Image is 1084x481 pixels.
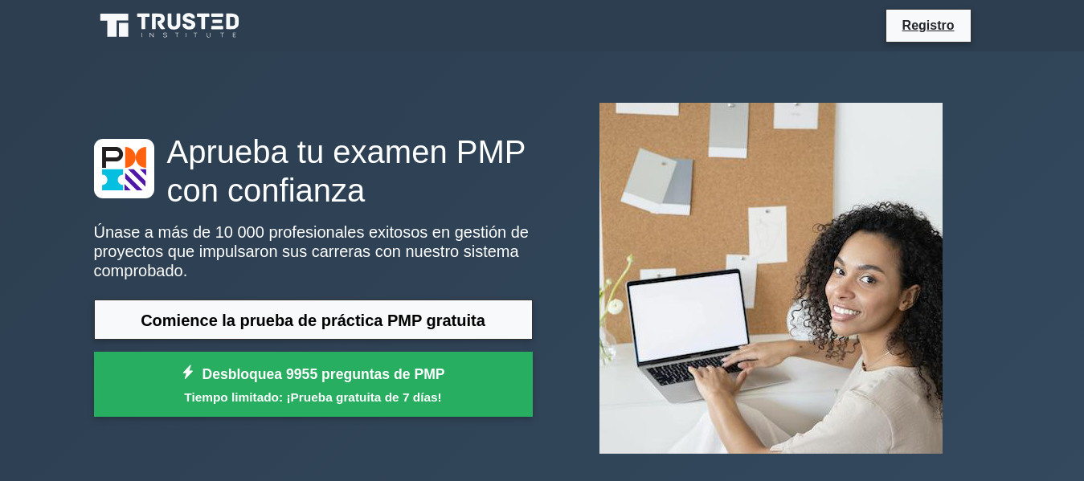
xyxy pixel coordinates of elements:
[94,352,533,417] a: Desbloquea 9955 preguntas de PMPTiempo limitado: ¡Prueba gratuita de 7 días!
[202,366,444,382] font: Desbloquea 9955 preguntas de PMP
[167,134,526,208] font: Aprueba tu examen PMP con confianza
[141,312,485,329] font: Comience la prueba de práctica PMP gratuita
[94,223,529,279] font: Únase a más de 10 000 profesionales exitosos en gestión de proyectos que impulsaron sus carreras ...
[902,18,955,32] font: Registro
[184,390,441,404] font: Tiempo limitado: ¡Prueba gratuita de 7 días!
[94,300,533,340] a: Comience la prueba de práctica PMP gratuita
[893,15,964,35] a: Registro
